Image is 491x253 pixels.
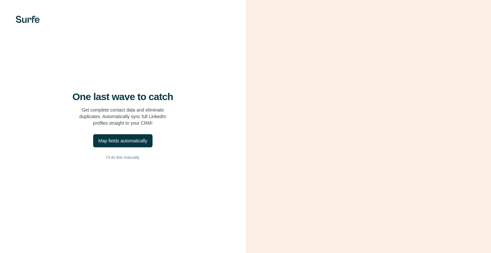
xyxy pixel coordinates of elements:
h4: One last wave to catch [72,91,173,103]
img: Surfe's logo [16,16,40,23]
button: Map fields automatically [93,134,153,147]
p: Get complete contact data and eliminate duplicates. Automatically sync full LinkedIn profiles str... [79,107,166,126]
div: Map fields automatically [98,137,147,144]
button: I’ll do this manually [13,153,233,162]
span: I’ll do this manually [106,155,139,160]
